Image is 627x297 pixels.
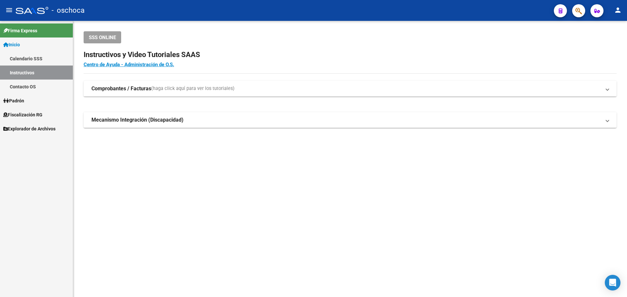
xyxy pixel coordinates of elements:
mat-icon: menu [5,6,13,14]
mat-expansion-panel-header: Mecanismo Integración (Discapacidad) [84,112,617,128]
span: - oschoca [52,3,85,18]
strong: Comprobantes / Facturas [91,85,151,92]
div: Open Intercom Messenger [605,275,620,290]
span: Firma Express [3,27,37,34]
span: Fiscalización RG [3,111,42,118]
a: Centro de Ayuda - Administración de O.S. [84,62,174,67]
mat-expansion-panel-header: Comprobantes / Facturas(haga click aquí para ver los tutoriales) [84,81,617,97]
span: (haga click aquí para ver los tutoriales) [151,85,234,92]
span: Padrón [3,97,24,104]
span: SSS ONLINE [89,35,116,40]
strong: Mecanismo Integración (Discapacidad) [91,116,184,124]
span: Inicio [3,41,20,48]
h2: Instructivos y Video Tutoriales SAAS [84,49,617,61]
span: Explorador de Archivos [3,125,56,132]
mat-icon: person [614,6,622,14]
button: SSS ONLINE [84,31,121,43]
